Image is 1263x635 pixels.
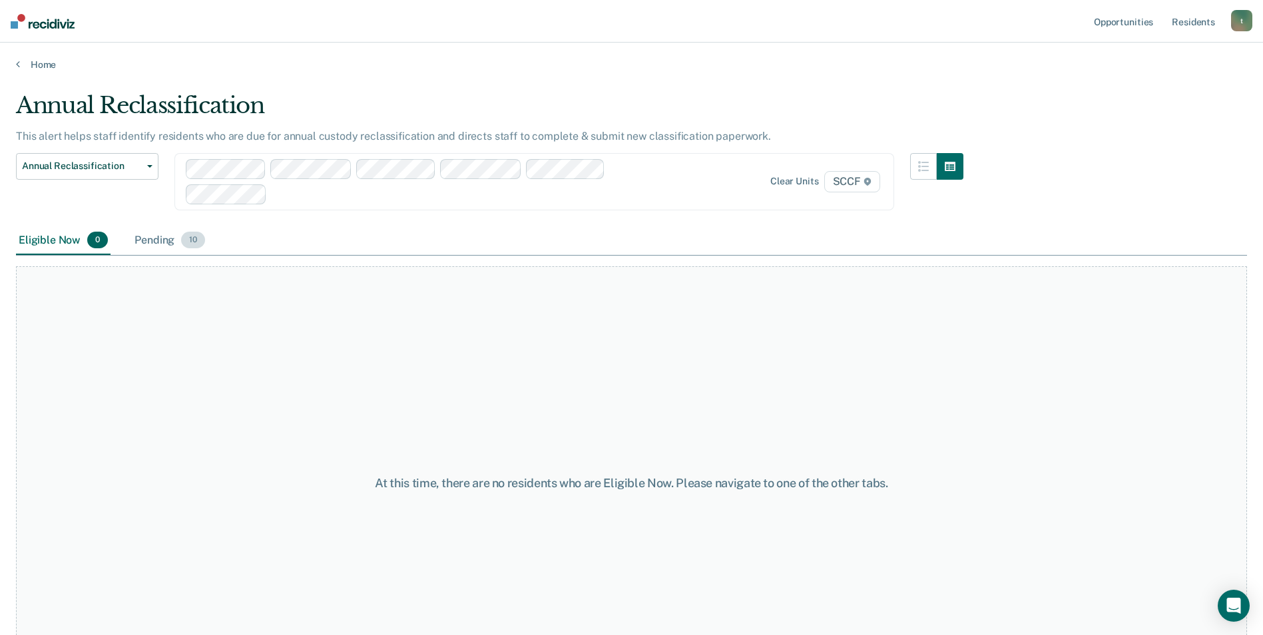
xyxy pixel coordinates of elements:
p: This alert helps staff identify residents who are due for annual custody reclassification and dir... [16,130,771,142]
div: At this time, there are no residents who are Eligible Now. Please navigate to one of the other tabs. [324,476,939,491]
div: Eligible Now0 [16,226,111,256]
span: SCCF [824,171,880,192]
button: t [1231,10,1252,31]
span: Annual Reclassification [22,160,142,172]
button: Annual Reclassification [16,153,158,180]
span: 0 [87,232,108,249]
div: Open Intercom Messenger [1218,590,1250,622]
div: Clear units [770,176,819,187]
div: Annual Reclassification [16,92,963,130]
img: Recidiviz [11,14,75,29]
div: Pending10 [132,226,208,256]
span: 10 [181,232,205,249]
a: Home [16,59,1247,71]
